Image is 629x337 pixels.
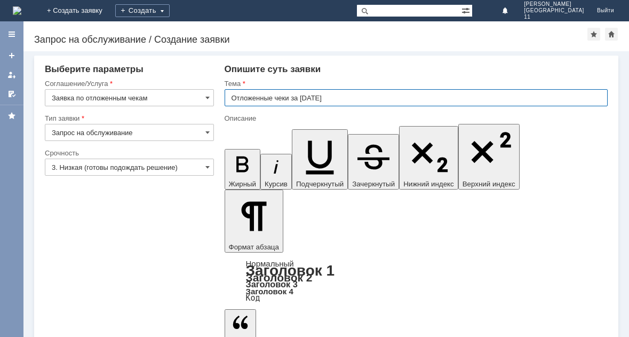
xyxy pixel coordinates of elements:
span: 11 [524,14,584,20]
button: Жирный [225,149,261,190]
div: Создать [115,4,170,17]
button: Курсив [260,154,292,190]
a: Заголовок 4 [246,287,293,296]
a: Заголовок 3 [246,279,298,289]
a: Код [246,293,260,303]
button: Подчеркнутый [292,129,348,190]
div: Тип заявки [45,115,212,122]
span: Расширенный поиск [461,5,472,15]
span: Курсив [265,180,288,188]
span: Зачеркнутый [352,180,395,188]
span: [GEOGRAPHIC_DATA] [524,7,584,14]
div: Формат абзаца [225,260,608,302]
div: Сделать домашней страницей [605,28,618,41]
button: Формат абзаца [225,190,283,253]
a: Заголовок 2 [246,271,313,284]
div: Тема [225,80,606,87]
button: Зачеркнутый [348,134,399,190]
div: Срочность [45,150,212,156]
a: Создать заявку [3,47,20,64]
a: Перейти на домашнюю страницу [13,6,21,15]
a: Мои согласования [3,85,20,103]
img: logo [13,6,21,15]
span: Подчеркнутый [296,180,344,188]
div: Запрос на обслуживание / Создание заявки [34,34,587,45]
span: Выберите параметры [45,64,144,74]
span: [PERSON_NAME] [524,1,584,7]
a: Нормальный [246,259,294,268]
span: Жирный [229,180,257,188]
div: Описание [225,115,606,122]
button: Верхний индекс [458,124,520,190]
span: Опишите суть заявки [225,64,321,74]
span: Нижний индекс [403,180,454,188]
span: Верхний индекс [463,180,515,188]
a: Мои заявки [3,66,20,83]
div: Соглашение/Услуга [45,80,212,87]
div: Добавить в избранное [587,28,600,41]
button: Нижний индекс [399,126,458,190]
a: Заголовок 1 [246,262,335,279]
span: Формат абзаца [229,243,279,251]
